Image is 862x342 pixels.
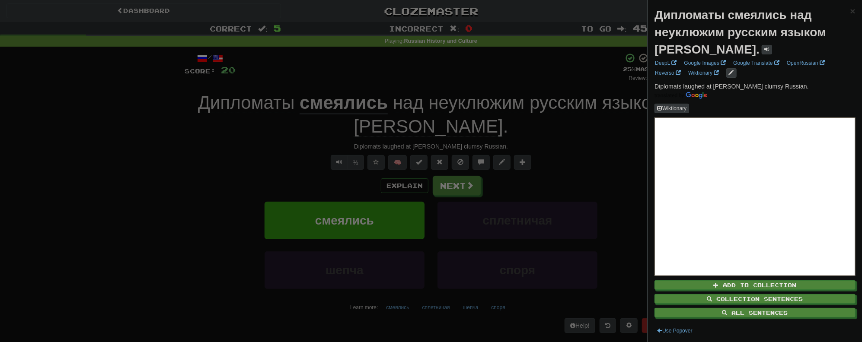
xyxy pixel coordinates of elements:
[686,68,722,78] a: Wiktionary
[654,308,856,317] button: All Sentences
[654,326,695,336] button: Use Popover
[652,68,683,78] a: Reverso
[784,58,827,68] a: OpenRussian
[682,58,729,68] a: Google Images
[654,92,707,99] img: Color short
[731,58,782,68] a: Google Translate
[654,294,856,304] button: Collection Sentences
[652,58,679,68] a: DeepL
[850,6,856,16] span: ×
[654,104,689,113] button: Wiktionary
[654,8,826,56] strong: Дипломаты смеялись над неуклюжим русским языком [PERSON_NAME].
[850,6,856,16] button: Close
[726,68,737,78] button: edit links
[654,280,856,290] button: Add to Collection
[654,83,808,90] span: Diplomats laughed at [PERSON_NAME] clumsy Russian.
